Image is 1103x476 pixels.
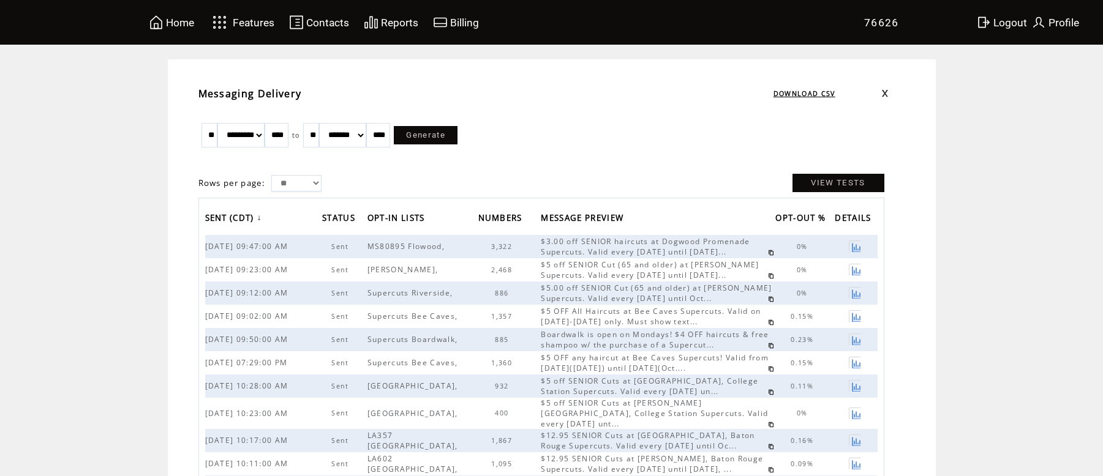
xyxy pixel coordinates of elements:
span: 0.09% [791,459,816,468]
span: Reports [381,17,418,29]
span: 3,322 [491,242,515,251]
span: 0.15% [791,359,816,367]
span: 1,360 [491,359,515,367]
span: $3.00 off SENIOR haircuts at Dogwood Promenade Supercuts. Valid every [DATE] until [DATE]... [541,236,750,257]
a: DOWNLOAD CSV [774,89,835,98]
span: 0.23% [791,335,816,344]
img: profile.svg [1031,15,1046,30]
span: Home [166,17,194,29]
span: [GEOGRAPHIC_DATA], [367,381,461,391]
span: Profile [1048,17,1079,29]
span: $12.95 SENIOR Cuts at [PERSON_NAME], Baton Rouge Supercuts. Valid every [DATE] until [DATE], ... [541,453,763,474]
span: 0% [797,289,811,297]
span: SENT (CDT) [205,209,257,229]
a: VIEW TESTS [792,174,884,192]
span: Logout [993,17,1027,29]
a: STATUS [322,209,361,229]
a: Generate [394,126,457,144]
a: OPT-OUT % [775,209,832,229]
span: 0.15% [791,312,816,321]
span: Supercuts Bee Caves, [367,357,461,368]
span: $5 off SENIOR Cut (65 and older) at [PERSON_NAME] Supercuts. Valid every [DATE] until [DATE]... [541,259,759,280]
span: Features [233,17,274,29]
span: STATUS [322,209,358,229]
span: Supercuts Riverside, [367,288,456,298]
span: [PERSON_NAME], [367,264,442,275]
img: contacts.svg [289,15,304,30]
span: Contacts [306,17,349,29]
span: 0% [797,266,811,274]
span: 1,095 [491,459,515,468]
a: Profile [1030,13,1081,32]
a: MESSAGE PREVIEW [541,209,630,229]
span: Sent [331,359,352,367]
span: Sent [331,382,352,390]
span: 886 [495,289,511,297]
span: [GEOGRAPHIC_DATA], [367,408,461,418]
span: to [292,131,300,139]
span: 0% [797,242,811,251]
span: 1,867 [491,436,515,445]
span: [DATE] 09:02:00 AM [205,311,292,321]
span: Sent [331,312,352,321]
span: Sent [331,266,352,274]
a: Contacts [287,13,351,32]
span: [DATE] 10:17:00 AM [205,435,292,445]
a: Logout [974,13,1030,32]
span: LA602 [GEOGRAPHIC_DATA], [367,453,461,474]
span: OPT-OUT % [775,209,829,229]
img: chart.svg [364,15,378,30]
span: Boardwalk is open on Mondays! $4 OFF haircuts & free shampoo w/ the purchase of a Supercut... [541,329,769,350]
img: features.svg [209,12,230,32]
span: NUMBERS [478,209,525,229]
span: OPT-IN LISTS [367,209,428,229]
span: Supercuts Boardwalk, [367,334,461,344]
img: home.svg [149,15,164,30]
span: 932 [495,382,511,390]
img: exit.svg [976,15,991,30]
span: [DATE] 09:23:00 AM [205,264,292,275]
span: 0% [797,409,811,417]
span: DETAILS [835,209,874,229]
span: [DATE] 09:50:00 AM [205,334,292,344]
span: [DATE] 10:28:00 AM [205,381,292,391]
a: Billing [431,13,481,32]
a: Features [207,10,276,34]
span: 885 [495,335,511,344]
span: Sent [331,289,352,297]
span: Sent [331,436,352,445]
span: Sent [331,459,352,468]
span: Messaging Delivery [198,87,302,100]
span: $5 off SENIOR Cuts at [GEOGRAPHIC_DATA], College Station Supercuts. Valid every [DATE] un... [541,376,758,396]
span: 0.16% [791,436,816,445]
span: [DATE] 10:11:00 AM [205,458,292,469]
span: $5.00 off SENIOR Cut (65 and older) at [PERSON_NAME] Supercuts. Valid every [DATE] until Oct... [541,283,772,303]
span: Rows per page: [198,177,266,188]
span: MESSAGE PREVIEW [541,209,627,229]
span: MS80895 Flowood, [367,241,448,251]
span: $5 OFF All Haircuts at Bee Caves Supercuts. Valid on [DATE]-[DATE] only. Must show text... [541,306,761,327]
span: Sent [331,242,352,251]
span: Supercuts Bee Caves, [367,311,461,321]
span: Sent [331,409,352,417]
span: 0.11% [791,382,816,390]
a: Reports [362,13,420,32]
a: Home [147,13,196,32]
a: SENT (CDT)↓ [205,209,265,229]
span: [DATE] 09:12:00 AM [205,288,292,298]
span: [DATE] 10:23:00 AM [205,408,292,418]
span: $12.95 SENIOR Cuts at [GEOGRAPHIC_DATA], Baton Rouge Supercuts. Valid every [DATE] until Oc... [541,430,755,451]
span: $5 OFF any haircut at Bee Caves Supercuts! Valid from [DATE]([DATE]) until [DATE](Oct.... [541,352,769,373]
span: Billing [450,17,479,29]
span: $5 off SENIOR Cuts at [PERSON_NAME][GEOGRAPHIC_DATA], College Station Supercuts. Valid every [DAT... [541,398,768,429]
span: 2,468 [491,266,515,274]
img: creidtcard.svg [433,15,448,30]
span: 400 [495,409,511,417]
span: 76626 [864,17,899,29]
span: Sent [331,335,352,344]
a: NUMBERS [478,209,529,229]
span: LA357 [GEOGRAPHIC_DATA], [367,430,461,451]
span: [DATE] 07:29:00 PM [205,357,291,368]
span: [DATE] 09:47:00 AM [205,241,292,251]
span: 1,357 [491,312,515,321]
